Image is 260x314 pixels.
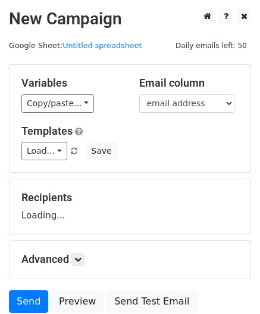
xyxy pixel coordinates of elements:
[171,39,251,52] span: Daily emails left: 50
[21,191,239,222] div: Loading...
[62,41,142,50] a: Untitled spreadsheet
[9,290,48,313] a: Send
[21,125,73,137] a: Templates
[21,77,121,90] h5: Variables
[139,77,239,90] h5: Email column
[86,142,117,160] button: Save
[21,142,67,160] a: Load...
[9,41,142,50] small: Google Sheet:
[171,41,251,50] a: Daily emails left: 50
[9,9,251,29] h2: New Campaign
[21,94,94,113] a: Copy/paste...
[21,191,239,204] h5: Recipients
[21,253,239,266] h5: Advanced
[51,290,104,313] a: Preview
[106,290,197,313] a: Send Test Email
